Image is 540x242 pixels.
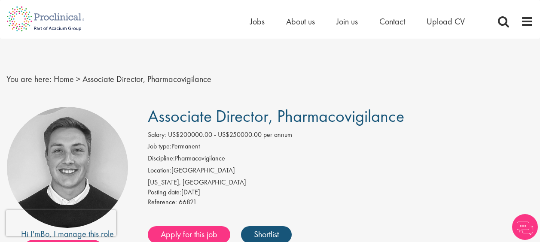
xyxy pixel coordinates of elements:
label: Job type: [148,142,171,151]
a: breadcrumb link [54,73,74,85]
a: About us [286,16,315,27]
label: Salary: [148,130,166,140]
span: You are here: [6,73,52,85]
li: Permanent [148,142,534,154]
img: imeage of recruiter Bo Forsen [7,107,128,228]
a: Upload CV [427,16,465,27]
span: Associate Director, Pharmacovigilance [82,73,211,85]
img: Chatbot [512,214,538,240]
label: Discipline: [148,154,175,163]
a: Jobs [250,16,265,27]
a: Join us [336,16,358,27]
li: [GEOGRAPHIC_DATA] [148,166,534,178]
span: US$200000.00 - US$250000.00 per annum [168,130,292,139]
a: Bo [40,228,49,239]
div: [DATE] [148,188,534,197]
li: Pharmacovigilance [148,154,534,166]
a: Contact [379,16,405,27]
span: 66821 [179,197,197,206]
iframe: reCAPTCHA [6,210,116,236]
span: > [76,73,80,85]
label: Location: [148,166,171,175]
div: [US_STATE], [GEOGRAPHIC_DATA] [148,178,534,188]
label: Reference: [148,197,177,207]
span: Associate Director, Pharmacovigilance [148,105,404,127]
span: Posting date: [148,188,181,197]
